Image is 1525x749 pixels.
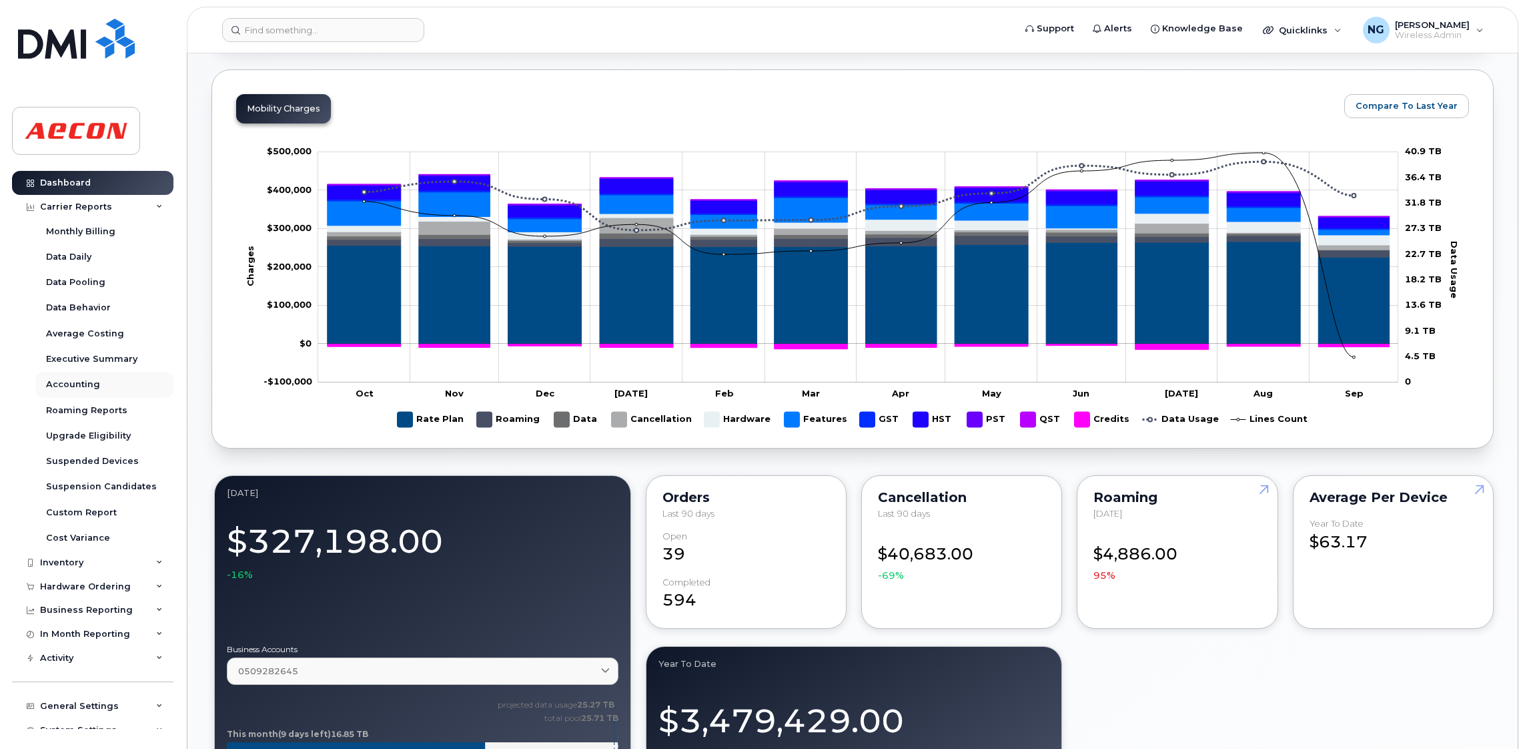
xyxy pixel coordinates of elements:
[662,577,830,612] div: 594
[715,388,734,399] tspan: Feb
[1016,15,1083,42] a: Support
[264,376,312,387] tspan: -$100,000
[878,569,904,582] span: -69%
[1165,388,1198,399] tspan: [DATE]
[1354,17,1493,43] div: Nicole Guida
[1310,519,1477,553] div: $63.17
[267,184,312,195] tspan: $400,000
[1073,388,1089,399] tspan: Jun
[267,261,312,272] g: $0
[245,246,256,286] tspan: Charges
[264,376,312,387] g: $0
[1368,22,1384,38] span: NG
[577,700,614,710] tspan: 25.27 TB
[982,388,1001,399] tspan: May
[1253,17,1351,43] div: Quicklinks
[878,508,930,519] span: Last 90 days
[1405,222,1442,233] tspan: 27.3 TB
[662,508,714,519] span: Last 90 days
[658,686,1050,744] div: $3,479,429.00
[398,407,464,433] g: Rate Plan
[1345,388,1364,399] tspan: Sep
[1253,388,1274,399] tspan: Aug
[1104,22,1132,35] span: Alerts
[227,658,618,685] a: 0509282645
[536,388,555,399] tspan: Dec
[328,174,1390,216] g: QST
[1093,569,1115,582] span: 95%
[267,299,312,310] tspan: $100,000
[267,146,312,156] g: $0
[662,531,830,566] div: 39
[267,222,312,233] g: $0
[614,388,648,399] tspan: [DATE]
[785,407,847,433] g: Features
[658,659,1050,670] div: Year to Date
[222,18,424,42] input: Find something...
[227,488,618,499] div: September 2025
[1405,197,1442,208] tspan: 31.8 TB
[498,700,614,710] text: projected data usage
[328,190,1390,230] g: GST
[554,407,598,433] g: Data
[967,407,1007,433] g: PST
[803,388,821,399] tspan: Mar
[398,407,1308,433] g: Legend
[1405,172,1442,182] tspan: 36.4 TB
[328,214,1390,245] g: Hardware
[581,713,618,723] tspan: 25.71 TB
[1162,22,1243,35] span: Knowledge Base
[227,515,618,581] div: $327,198.00
[544,713,618,723] text: total pool
[1093,531,1261,583] div: $4,886.00
[267,146,312,156] tspan: $500,000
[227,568,253,581] span: -16%
[1405,146,1442,156] tspan: 40.9 TB
[328,174,1390,217] g: PST
[267,299,312,310] g: $0
[267,261,312,272] tspan: $200,000
[1093,508,1122,519] span: [DATE]
[356,388,374,399] tspan: Oct
[1310,519,1364,529] div: Year to Date
[1395,30,1470,41] span: Wireless Admin
[878,492,1045,503] div: Cancellation
[1405,350,1436,361] tspan: 4.5 TB
[1405,376,1411,387] tspan: 0
[612,407,692,433] g: Cancellation
[662,492,830,503] div: Orders
[1231,407,1308,433] g: Lines Count
[1037,22,1074,35] span: Support
[328,236,1390,257] g: Roaming
[1310,492,1477,503] div: Average per Device
[662,531,687,541] div: Open
[328,344,1390,349] g: Credits
[1449,241,1460,298] tspan: Data Usage
[1405,299,1442,310] tspan: 13.6 TB
[1021,407,1061,433] g: QST
[238,665,298,678] span: 0509282645
[328,242,1390,344] g: Rate Plan
[477,407,541,433] g: Roaming
[892,388,910,399] tspan: Apr
[328,192,1390,235] g: Features
[1093,492,1261,503] div: Roaming
[704,407,771,433] g: Hardware
[328,218,1390,250] g: Cancellation
[300,338,312,348] tspan: $0
[1356,99,1458,112] span: Compare To Last Year
[278,729,331,739] tspan: (9 days left)
[1279,25,1328,35] span: Quicklinks
[878,531,1045,583] div: $40,683.00
[328,176,1390,228] g: HST
[913,407,954,433] g: HST
[1083,15,1141,42] a: Alerts
[1075,407,1129,433] g: Credits
[227,646,618,654] label: Business Accounts
[1141,15,1252,42] a: Knowledge Base
[446,388,464,399] tspan: Nov
[1344,94,1469,118] button: Compare To Last Year
[662,577,710,587] div: completed
[860,407,900,433] g: GST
